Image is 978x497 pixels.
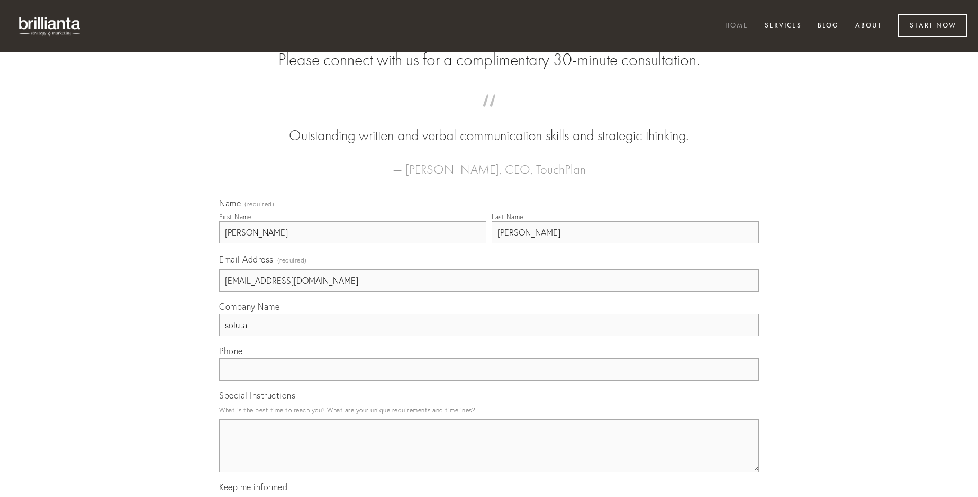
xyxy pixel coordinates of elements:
[718,17,755,35] a: Home
[219,403,759,417] p: What is the best time to reach you? What are your unique requirements and timelines?
[219,346,243,356] span: Phone
[219,301,279,312] span: Company Name
[758,17,809,35] a: Services
[236,105,742,146] blockquote: Outstanding written and verbal communication skills and strategic thinking.
[219,50,759,70] h2: Please connect with us for a complimentary 30-minute consultation.
[219,213,251,221] div: First Name
[848,17,889,35] a: About
[245,201,274,207] span: (required)
[219,482,287,492] span: Keep me informed
[898,14,967,37] a: Start Now
[236,146,742,180] figcaption: — [PERSON_NAME], CEO, TouchPlan
[277,253,307,267] span: (required)
[492,213,523,221] div: Last Name
[236,105,742,125] span: “
[11,11,90,41] img: brillianta - research, strategy, marketing
[811,17,846,35] a: Blog
[219,390,295,401] span: Special Instructions
[219,198,241,209] span: Name
[219,254,274,265] span: Email Address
